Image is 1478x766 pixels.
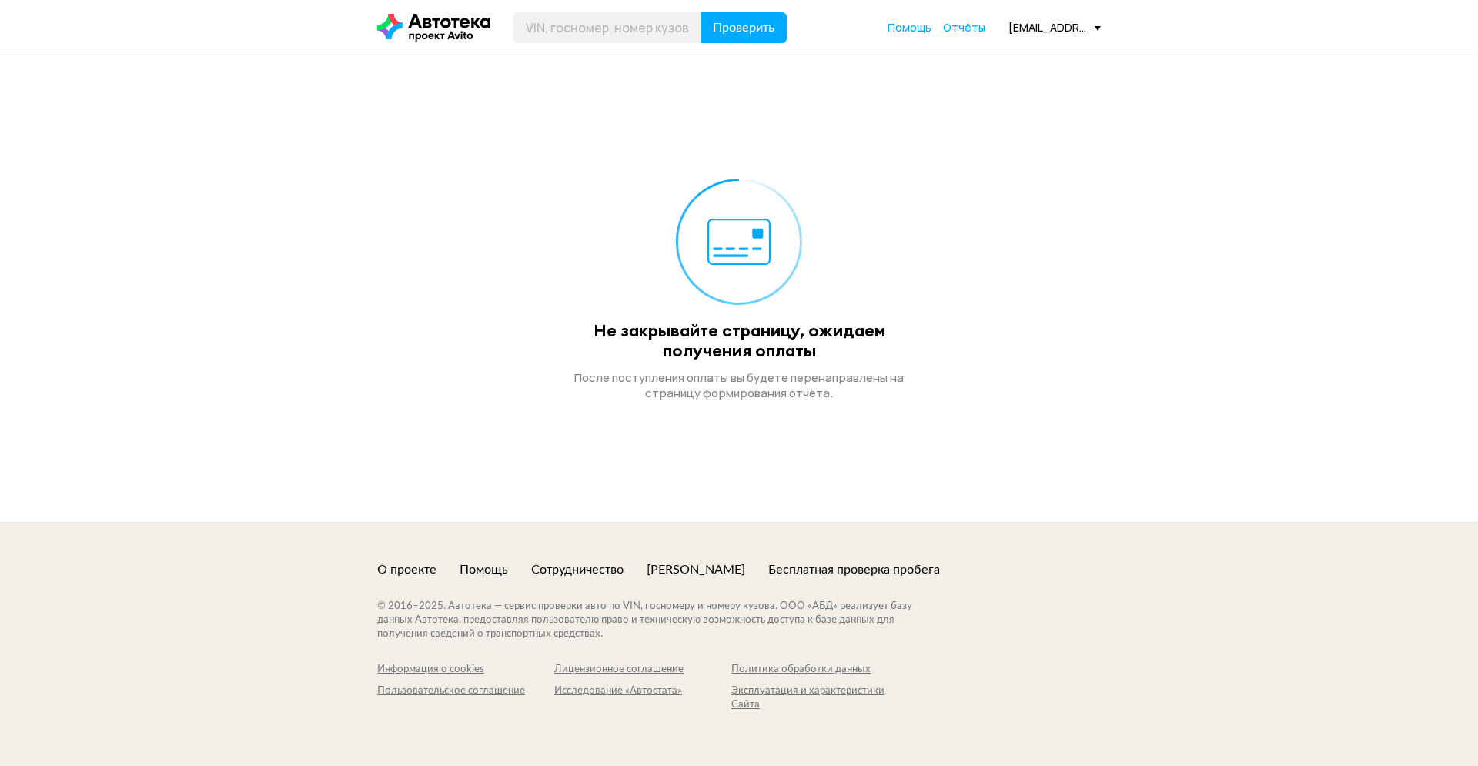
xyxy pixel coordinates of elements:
[460,561,508,578] a: Помощь
[550,370,928,401] div: После поступления оплаты вы будете перенаправлены на страницу формирования отчёта.
[701,12,787,43] button: Проверить
[768,561,940,578] a: Бесплатная проверка пробега
[377,663,554,677] a: Информация о cookies
[377,600,943,641] div: © 2016– 2025 . Автотека — сервис проверки авто по VIN, госномеру и номеру кузова. ООО «АБД» реали...
[731,684,908,712] a: Эксплуатация и характеристики Сайта
[554,684,731,712] a: Исследование «Автостата»
[713,22,774,34] span: Проверить
[888,20,931,35] a: Помощь
[377,684,554,712] a: Пользовательское соглашение
[531,561,624,578] a: Сотрудничество
[554,684,731,698] div: Исследование «Автостата»
[550,320,928,361] div: Не закрывайте страницу, ожидаем получения оплаты
[554,663,731,677] a: Лицензионное соглашение
[943,20,985,35] a: Отчёты
[377,561,436,578] a: О проекте
[731,663,908,677] a: Политика обработки данных
[513,12,701,43] input: VIN, госномер, номер кузова
[647,561,745,578] a: [PERSON_NAME]
[377,684,554,698] div: Пользовательское соглашение
[1008,20,1101,35] div: [EMAIL_ADDRESS][DOMAIN_NAME]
